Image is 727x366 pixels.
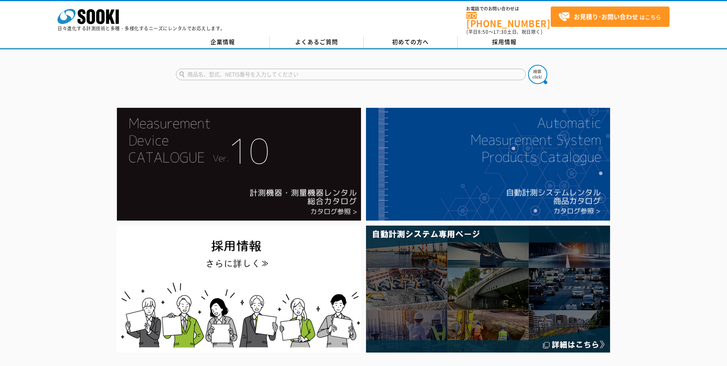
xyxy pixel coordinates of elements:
input: 商品名、型式、NETIS番号を入力してください [176,69,526,80]
a: [PHONE_NUMBER] [466,12,551,28]
img: 自動計測システム専用ページ [366,226,610,353]
img: 自動計測システムカタログ [366,108,610,221]
img: btn_search.png [528,65,547,84]
img: SOOKI recruit [117,226,361,353]
span: 8:50 [478,28,489,35]
span: 17:30 [493,28,507,35]
a: 採用情報 [458,36,551,48]
a: よくあるご質問 [270,36,364,48]
span: お電話でのお問い合わせは [466,7,551,11]
a: お見積り･お問い合わせはこちら [551,7,670,27]
span: (平日 ～ 土日、祝日除く) [466,28,542,35]
a: 初めての方へ [364,36,458,48]
a: 企業情報 [176,36,270,48]
span: はこちら [558,11,661,23]
span: 初めての方へ [392,38,429,46]
p: 日々進化する計測技術と多種・多様化するニーズにレンタルでお応えします。 [57,26,225,31]
strong: お見積り･お問い合わせ [574,12,638,21]
img: Catalog Ver10 [117,108,361,221]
